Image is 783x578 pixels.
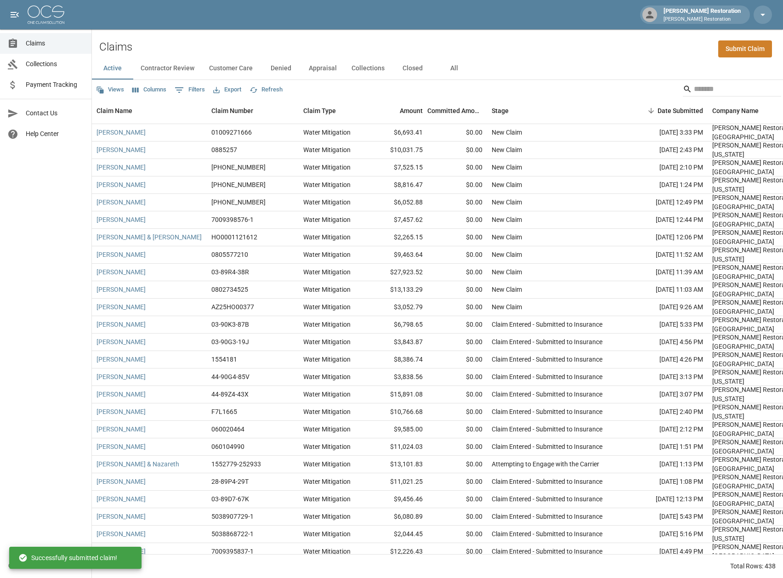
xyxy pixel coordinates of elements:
div: Water Mitigation [303,459,351,469]
div: $0.00 [427,142,487,159]
div: Search [683,82,781,98]
div: [DATE] 2:12 PM [625,421,708,438]
span: Help Center [26,129,84,139]
div: $3,838.56 [368,368,427,386]
div: [DATE] 2:10 PM [625,159,708,176]
div: Claim Type [299,98,368,124]
a: [PERSON_NAME] [96,215,146,224]
div: Water Mitigation [303,285,351,294]
a: [PERSON_NAME] [96,320,146,329]
div: $3,843.87 [368,334,427,351]
button: Export [211,83,244,97]
div: 1552779-252933 [211,459,261,469]
div: Committed Amount [427,98,487,124]
div: Successfully submitted claim! [18,550,117,566]
div: $0.00 [427,456,487,473]
div: 5038907729-1 [211,512,254,521]
div: $0.00 [427,124,487,142]
div: $0.00 [427,351,487,368]
div: New Claim [492,232,522,242]
div: [DATE] 11:39 AM [625,264,708,281]
div: $0.00 [427,281,487,299]
button: Select columns [130,83,169,97]
button: Sort [645,104,658,117]
button: Show filters [172,83,207,97]
div: 060104990 [211,442,244,451]
div: Amount [400,98,423,124]
div: Claim Entered - Submitted to Insurance [492,529,602,538]
div: $8,386.74 [368,351,427,368]
div: [DATE] 11:52 AM [625,246,708,264]
div: $0.00 [427,334,487,351]
div: $2,265.15 [368,229,427,246]
div: [DATE] 5:33 PM [625,316,708,334]
p: [PERSON_NAME] Restoration [664,16,741,23]
div: [DATE] 1:24 PM [625,176,708,194]
div: $10,766.68 [368,403,427,421]
a: Submit Claim [718,40,772,57]
div: $9,456.46 [368,491,427,508]
div: $13,101.83 [368,456,427,473]
div: Water Mitigation [303,547,351,556]
button: Contractor Review [133,57,202,79]
div: $12,226.43 [368,543,427,561]
a: [PERSON_NAME] [96,477,146,486]
a: [PERSON_NAME] [96,267,146,277]
div: $0.00 [427,403,487,421]
div: 28-89P4-29T [211,477,249,486]
div: $13,133.29 [368,281,427,299]
div: Water Mitigation [303,302,351,312]
div: Water Mitigation [303,390,351,399]
div: $0.00 [427,316,487,334]
div: Stage [487,98,625,124]
div: $0.00 [427,508,487,526]
div: [DATE] 4:49 PM [625,543,708,561]
div: Water Mitigation [303,372,351,381]
a: [PERSON_NAME] [96,198,146,207]
button: Refresh [247,83,285,97]
div: Water Mitigation [303,407,351,416]
button: Appraisal [301,57,344,79]
div: Total Rows: 438 [730,561,776,571]
div: New Claim [492,302,522,312]
div: New Claim [492,163,522,172]
div: New Claim [492,145,522,154]
div: Water Mitigation [303,145,351,154]
div: [DATE] 4:56 PM [625,334,708,351]
div: 03-89R4-38R [211,267,249,277]
div: Water Mitigation [303,529,351,538]
div: [DATE] 3:13 PM [625,368,708,386]
div: $0.00 [427,229,487,246]
div: Claim Number [207,98,299,124]
div: Water Mitigation [303,355,351,364]
a: [PERSON_NAME] [96,337,146,346]
a: [PERSON_NAME] [96,145,146,154]
div: 03-90G3-19J [211,337,249,346]
div: 44-89Z4-43X [211,390,249,399]
button: Closed [392,57,433,79]
div: Water Mitigation [303,215,351,224]
div: $7,457.62 [368,211,427,229]
a: [PERSON_NAME] [96,285,146,294]
span: Payment Tracking [26,80,84,90]
div: Date Submitted [658,98,703,124]
div: [DATE] 1:08 PM [625,473,708,491]
div: Claim Name [96,98,132,124]
a: [PERSON_NAME] [96,163,146,172]
div: $0.00 [427,264,487,281]
span: Collections [26,59,84,69]
div: 44-90G4-85V [211,372,250,381]
a: [PERSON_NAME] & [PERSON_NAME] [96,232,202,242]
a: [PERSON_NAME] [96,442,146,451]
div: [DATE] 5:16 PM [625,526,708,543]
div: [DATE] 5:43 PM [625,508,708,526]
a: [PERSON_NAME] & Nazareth [96,459,179,469]
div: Claim Entered - Submitted to Insurance [492,442,602,451]
div: Water Mitigation [303,198,351,207]
div: [DATE] 3:33 PM [625,124,708,142]
div: $27,923.52 [368,264,427,281]
div: F7L1665 [211,407,237,416]
div: Water Mitigation [303,163,351,172]
div: 01-009-267633 [211,163,266,172]
div: $6,693.41 [368,124,427,142]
